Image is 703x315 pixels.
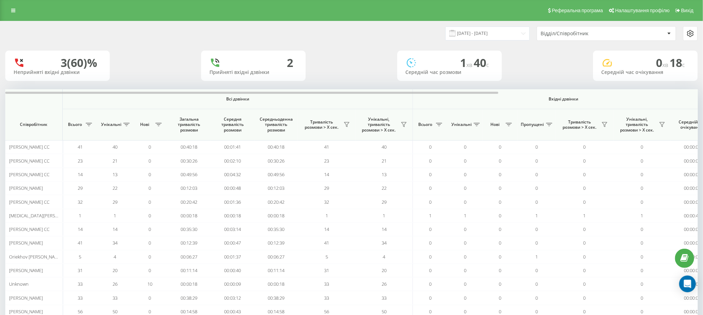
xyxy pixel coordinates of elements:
span: 32 [78,199,83,205]
span: 23 [324,158,329,164]
span: 41 [324,144,329,150]
span: Нові [136,122,153,127]
span: 1 [464,212,467,219]
span: 0 [464,144,467,150]
span: 33 [78,295,83,301]
span: 0 [536,295,538,301]
span: 0 [429,267,432,273]
div: Open Intercom Messenger [679,276,696,292]
span: 0 [149,226,151,232]
span: 14 [324,226,329,232]
span: c [487,61,489,69]
span: [PERSON_NAME] CC [9,144,49,150]
td: 00:01:37 [211,250,254,264]
span: 0 [499,281,502,287]
span: 0 [583,226,586,232]
span: Реферальна програма [552,8,603,13]
span: 0 [641,185,643,191]
span: 0 [583,158,586,164]
span: 0 [429,171,432,178]
span: 0 [641,267,643,273]
span: 23 [78,158,83,164]
span: 29 [382,199,387,205]
span: 0 [429,199,432,205]
span: Співробітник [11,122,56,127]
td: 00:38:29 [254,291,298,305]
td: 00:00:18 [167,209,211,223]
span: Загальна тривалість розмови [173,117,206,133]
span: Всі дзвінки [83,96,392,102]
span: 40 [382,144,387,150]
span: [PERSON_NAME] CC [9,158,49,164]
span: 14 [324,171,329,178]
span: 0 [536,226,538,232]
td: 00:00:18 [167,277,211,291]
span: 13 [113,171,117,178]
td: 00:00:18 [254,277,298,291]
span: Oriekhov [PERSON_NAME] CC [9,254,69,260]
td: 00:06:27 [254,250,298,264]
td: 00:49:56 [167,168,211,181]
div: Неприйняті вхідні дзвінки [14,69,101,75]
td: 00:35:30 [167,223,211,236]
span: 0 [464,240,467,246]
span: 0 [499,240,502,246]
span: 4 [383,254,385,260]
span: 0 [149,199,151,205]
span: 50 [382,308,387,315]
span: Тривалість розмови > Х сек. [559,119,599,130]
td: 00:11:14 [254,264,298,277]
span: 31 [78,267,83,273]
span: 0 [641,240,643,246]
span: 1 [326,212,328,219]
td: 00:40:18 [254,140,298,154]
span: 0 [583,185,586,191]
span: 0 [583,295,586,301]
span: Всього [417,122,434,127]
span: 0 [149,144,151,150]
td: 00:01:36 [211,195,254,209]
span: 0 [149,171,151,178]
span: 0 [536,267,538,273]
td: 00:20:42 [167,195,211,209]
span: 0 [583,199,586,205]
span: 56 [324,308,329,315]
span: 1 [383,212,385,219]
span: 0 [464,171,467,178]
span: 0 [499,171,502,178]
span: [PERSON_NAME] CC [9,199,49,205]
span: 0 [149,158,151,164]
span: 1 [79,212,82,219]
span: 32 [324,199,329,205]
span: 34 [113,240,117,246]
span: 26 [113,281,117,287]
td: 00:04:32 [211,168,254,181]
span: Унікальні [101,122,121,127]
td: 00:03:14 [211,223,254,236]
span: 14 [113,226,117,232]
div: Середній час очікування [602,69,689,75]
span: 50 [113,308,117,315]
span: 0 [499,267,502,273]
span: 31 [324,267,329,273]
span: 0 [429,295,432,301]
span: хв [663,61,670,69]
span: Унікальні [451,122,472,127]
td: 00:30:26 [167,154,211,167]
td: 00:02:10 [211,154,254,167]
span: 0 [499,308,502,315]
span: 14 [382,226,387,232]
span: 0 [536,144,538,150]
span: 0 [464,281,467,287]
span: 0 [464,226,467,232]
td: 00:12:03 [167,181,211,195]
span: 1 [641,212,643,219]
span: 0 [641,308,643,315]
span: 33 [324,281,329,287]
span: 0 [499,144,502,150]
span: 40 [113,144,117,150]
span: 14 [78,171,83,178]
td: 00:20:42 [254,195,298,209]
span: 0 [641,226,643,232]
span: 0 [536,240,538,246]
